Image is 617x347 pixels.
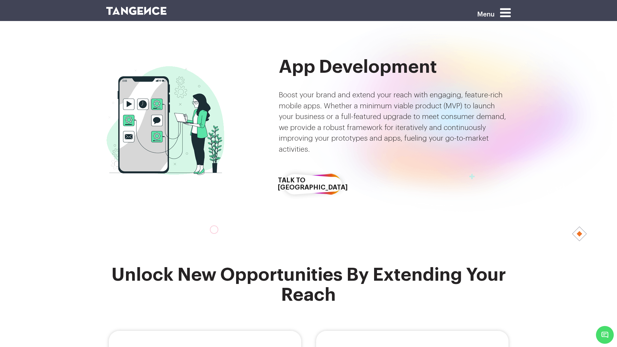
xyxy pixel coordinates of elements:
span: Chat Widget [596,326,614,344]
a: Talk to [GEOGRAPHIC_DATA] [279,166,347,203]
h2: Unlock new opportunities by extending your reach [106,265,511,305]
p: Boost your brand and extend your reach with engaging, feature-rich mobile apps. Whether a minimum... [279,90,511,155]
img: logo SVG [106,7,167,15]
h2: App Development [279,57,511,77]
